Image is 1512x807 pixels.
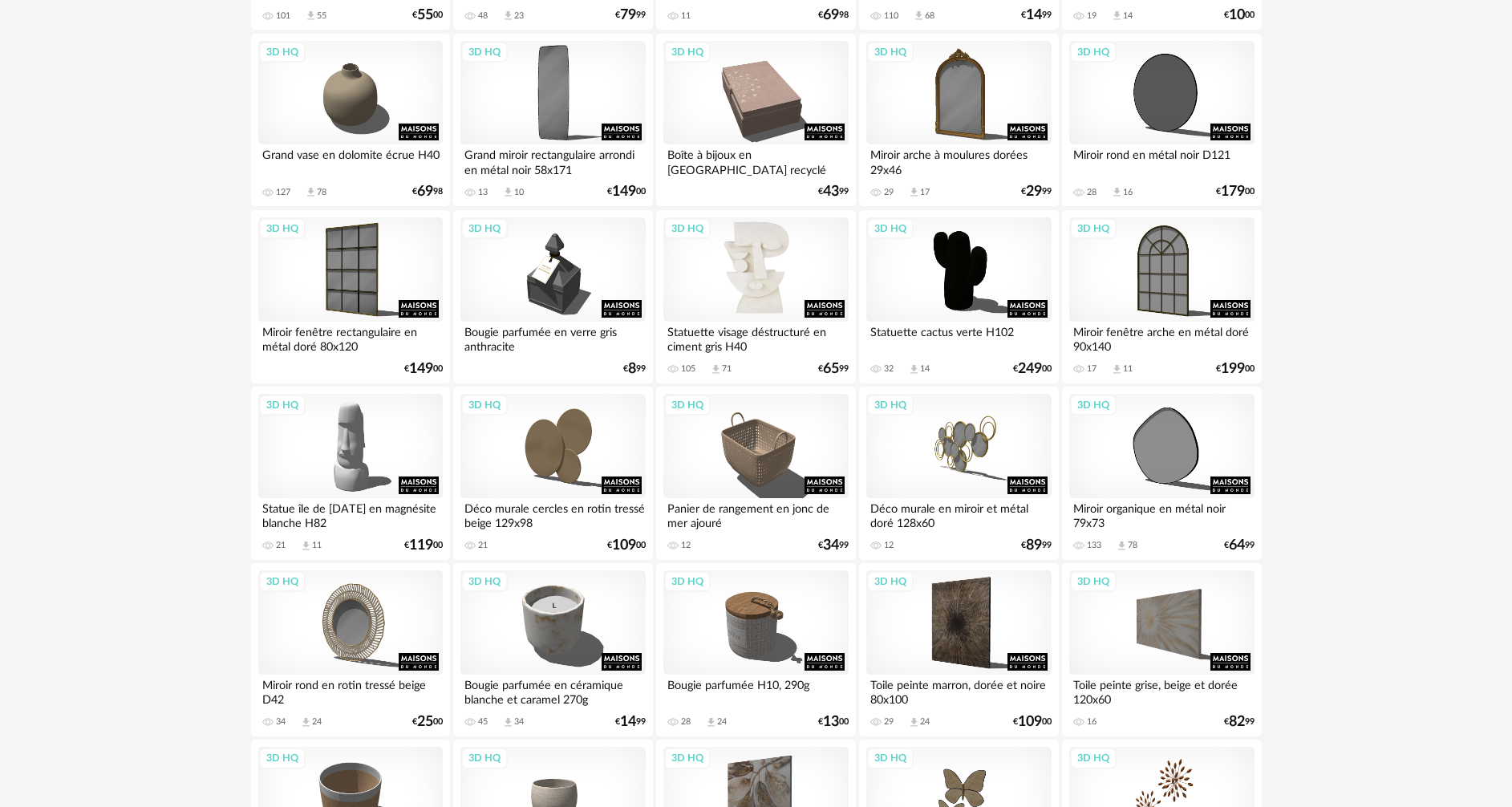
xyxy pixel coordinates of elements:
[1123,363,1133,375] div: 11
[867,218,914,239] div: 3D HQ
[818,716,849,728] div: € 00
[276,716,286,728] div: 34
[866,498,1051,530] div: Déco murale en miroir et métal doré 128x60
[920,716,930,728] div: 24
[1070,395,1117,416] div: 3D HQ
[251,387,450,560] a: 3D HQ Statue île de [DATE] en magnésite blanche H82 21 Download icon 11 €11900
[612,540,636,551] span: 109
[859,563,1058,736] a: 3D HQ Toile peinte marron, dorée et noire 80x100 29 Download icon 24 €10900
[1069,498,1254,530] div: Miroir organique en métal noir 79x73
[305,186,317,198] span: Download icon
[1062,210,1261,383] a: 3D HQ Miroir fenêtre arche en métal doré 90x140 17 Download icon 11 €19900
[251,210,450,383] a: 3D HQ Miroir fenêtre rectangulaire en métal doré 80x120 €14900
[1069,322,1254,354] div: Miroir fenêtre arche en métal doré 90x140
[620,10,636,21] span: 79
[1070,218,1117,239] div: 3D HQ
[259,571,306,592] div: 3D HQ
[259,395,306,416] div: 3D HQ
[717,716,727,728] div: 24
[615,716,646,728] div: € 99
[1224,540,1255,551] div: € 99
[251,34,450,207] a: 3D HQ Grand vase en dolomite écrue H40 127 Download icon 78 €6998
[460,675,645,707] div: Bougie parfumée en céramique blanche et caramel 270g
[866,675,1051,707] div: Toile peinte marron, dorée et noire 80x100
[920,187,930,198] div: 17
[664,571,711,592] div: 3D HQ
[823,363,839,375] span: 65
[884,716,894,728] div: 29
[615,10,646,21] div: € 99
[258,144,443,176] div: Grand vase en dolomite écrue H40
[461,218,508,239] div: 3D HQ
[884,10,898,22] div: 110
[1123,10,1133,22] div: 14
[259,218,306,239] div: 3D HQ
[514,187,524,198] div: 10
[1013,363,1052,375] div: € 00
[1069,675,1254,707] div: Toile peinte grise, beige et dorée 120x60
[276,540,286,551] div: 21
[502,716,514,728] span: Download icon
[1087,716,1097,728] div: 16
[300,716,312,728] span: Download icon
[1229,716,1245,728] span: 82
[1069,144,1254,176] div: Miroir rond en métal noir D121
[908,716,920,728] span: Download icon
[514,10,524,22] div: 23
[478,716,488,728] div: 45
[818,186,849,197] div: € 99
[663,498,848,530] div: Panier de rangement en jonc de mer ajouré
[681,716,691,728] div: 28
[681,540,691,551] div: 12
[502,186,514,198] span: Download icon
[823,186,839,197] span: 43
[1062,387,1261,560] a: 3D HQ Miroir organique en métal noir 79x73 133 Download icon 78 €6499
[913,10,925,22] span: Download icon
[460,144,645,176] div: Grand miroir rectangulaire arrondi en métal noir 58x171
[453,34,652,207] a: 3D HQ Grand miroir rectangulaire arrondi en métal noir 58x171 13 Download icon 10 €14900
[884,540,894,551] div: 12
[681,10,691,22] div: 11
[258,498,443,530] div: Statue île de [DATE] en magnésite blanche H82
[417,716,433,728] span: 25
[251,563,450,736] a: 3D HQ Miroir rond en rotin tressé beige D42 34 Download icon 24 €2500
[461,395,508,416] div: 3D HQ
[710,363,722,375] span: Download icon
[1018,363,1042,375] span: 249
[460,498,645,530] div: Déco murale cercles en rotin tressé beige 129x98
[317,187,326,198] div: 78
[1221,363,1245,375] span: 199
[1070,571,1117,592] div: 3D HQ
[461,571,508,592] div: 3D HQ
[412,716,443,728] div: € 00
[409,540,433,551] span: 119
[1087,10,1097,22] div: 19
[317,10,326,22] div: 55
[1123,187,1133,198] div: 16
[1111,363,1123,375] span: Download icon
[1021,540,1052,551] div: € 99
[417,10,433,21] span: 55
[623,363,646,375] div: € 99
[1128,540,1137,551] div: 78
[1021,186,1052,197] div: € 99
[818,540,849,551] div: € 99
[1062,563,1261,736] a: 3D HQ Toile peinte grise, beige et dorée 120x60 16 €8299
[722,363,732,375] div: 71
[305,10,317,22] span: Download icon
[681,363,695,375] div: 105
[859,387,1058,560] a: 3D HQ Déco murale en miroir et métal doré 128x60 12 €8999
[705,716,717,728] span: Download icon
[818,363,849,375] div: € 99
[859,34,1058,207] a: 3D HQ Miroir arche à moulures dorées 29x46 29 Download icon 17 €2999
[628,363,636,375] span: 8
[1026,540,1042,551] span: 89
[867,571,914,592] div: 3D HQ
[1087,187,1097,198] div: 28
[1018,716,1042,728] span: 109
[1021,10,1052,21] div: € 99
[1087,540,1101,551] div: 133
[867,42,914,63] div: 3D HQ
[656,563,855,736] a: 3D HQ Bougie parfumée H10, 290g 28 Download icon 24 €1300
[258,675,443,707] div: Miroir rond en rotin tressé beige D42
